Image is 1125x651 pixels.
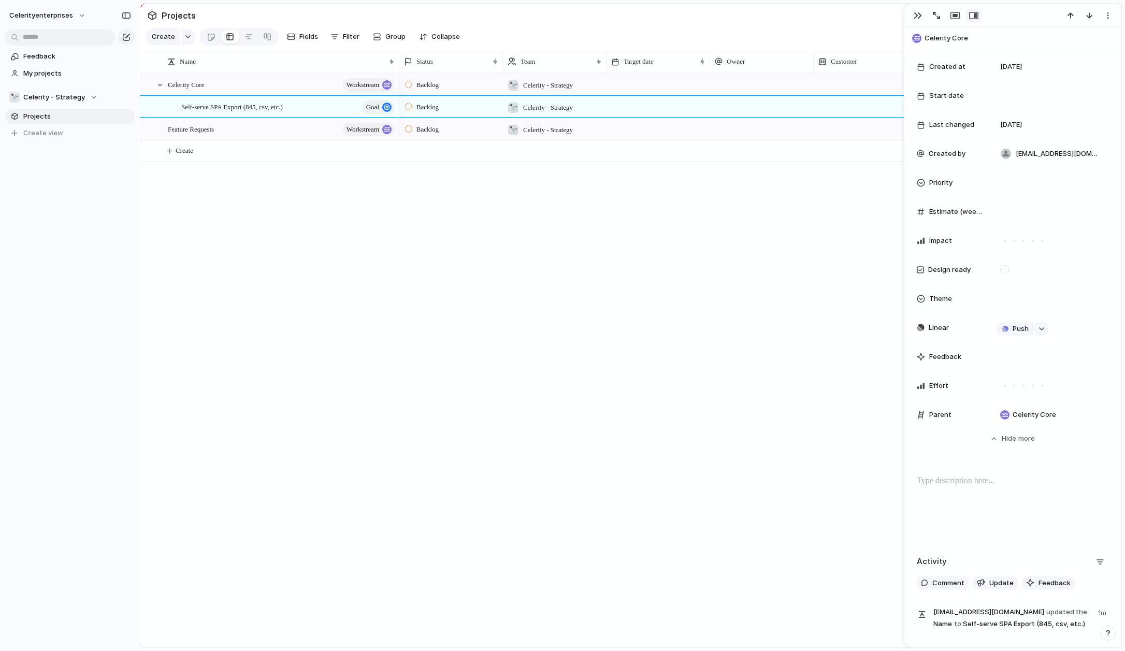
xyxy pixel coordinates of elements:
[416,80,439,90] span: Backlog
[168,123,214,135] span: Feature Requests
[181,100,283,112] span: Self-serve SPA Export (845, csv, etc.)
[5,66,135,81] a: My projects
[928,265,971,275] span: Design ready
[347,122,379,137] span: workstream
[431,32,460,42] span: Collapse
[1000,120,1022,130] span: [DATE]
[929,149,965,159] span: Created by
[523,103,573,113] span: Celerity - Strategy
[917,576,969,590] button: Comment
[933,606,1092,629] span: Name Self-serve SPA Export (845, csv, etc.)
[1022,576,1075,590] button: Feedback
[5,109,135,124] a: Projects
[1013,410,1056,420] span: Celerity Core
[23,51,131,62] span: Feedback
[176,146,193,156] span: Create
[929,236,952,246] span: Impact
[973,576,1018,590] button: Update
[343,123,394,136] button: workstream
[1013,324,1029,334] span: Push
[168,78,204,90] span: Celerity Core
[929,352,961,362] span: Feedback
[9,92,20,103] div: 🔭
[23,111,131,122] span: Projects
[929,91,964,101] span: Start date
[831,56,857,67] span: Customer
[954,619,961,629] span: to
[929,381,948,391] span: Effort
[23,92,85,103] span: Celerity - Strategy
[415,28,464,45] button: Collapse
[385,32,406,42] span: Group
[343,78,394,92] button: workstream
[909,30,1116,47] button: Celerity Core
[1098,606,1108,618] span: 1m
[917,429,1108,448] button: Hidemore
[180,56,196,67] span: Name
[1000,62,1022,72] span: [DATE]
[299,32,318,42] span: Fields
[929,120,974,130] span: Last changed
[146,28,180,45] button: Create
[363,100,394,114] button: goal
[368,28,411,45] button: Group
[996,322,1034,336] button: Push
[929,323,949,333] span: Linear
[925,33,1116,44] span: Celerity Core
[5,90,135,105] button: 🔭Celerity - Strategy
[416,124,439,135] span: Backlog
[5,125,135,141] button: Create view
[929,410,951,420] span: Parent
[929,62,965,72] span: Created at
[917,556,947,568] h2: Activity
[9,10,73,21] span: celerityenterprises
[366,100,379,114] span: goal
[508,125,518,135] div: 🔭
[416,56,433,67] span: Status
[152,32,175,42] span: Create
[523,125,573,135] span: Celerity - Strategy
[347,78,379,92] span: workstream
[932,578,964,588] span: Comment
[160,6,198,25] span: Projects
[933,607,1044,617] span: [EMAIL_ADDRESS][DOMAIN_NAME]
[343,32,359,42] span: Filter
[1046,607,1087,617] span: updated the
[23,128,63,138] span: Create view
[5,49,135,64] a: Feedback
[326,28,364,45] button: Filter
[416,102,439,112] span: Backlog
[23,68,131,79] span: My projects
[1039,578,1071,588] span: Feedback
[929,294,952,304] span: Theme
[929,207,983,217] span: Estimate (weeks)
[1016,149,1100,159] span: [EMAIL_ADDRESS][DOMAIN_NAME]
[523,80,573,91] span: Celerity - Strategy
[989,578,1014,588] span: Update
[5,7,91,24] button: celerityenterprises
[1018,433,1035,444] span: more
[508,103,518,113] div: 🔭
[727,56,745,67] span: Owner
[521,56,536,67] span: Team
[283,28,322,45] button: Fields
[508,80,518,91] div: 🔭
[624,56,654,67] span: Target date
[929,178,953,188] span: Priority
